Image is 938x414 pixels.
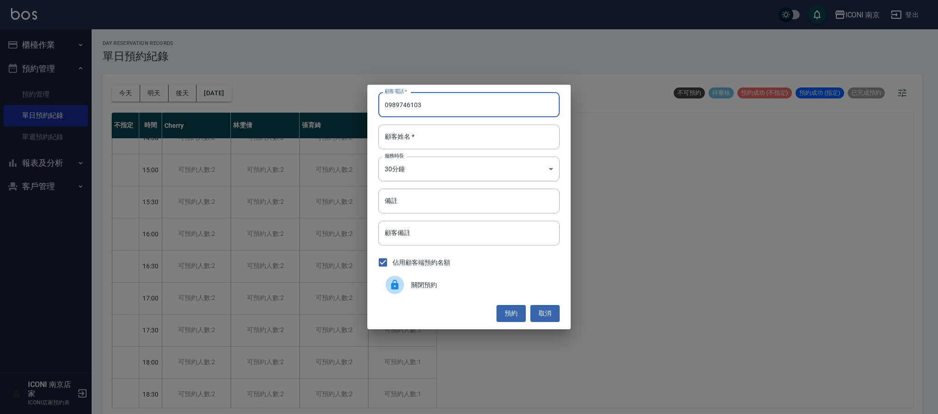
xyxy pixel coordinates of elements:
span: 關閉預約 [411,280,552,290]
label: 顧客電話 [385,88,407,95]
div: 30分鐘 [378,157,560,181]
button: 取消 [530,305,560,322]
button: 預約 [496,305,526,322]
div: 關閉預約 [378,272,560,298]
label: 服務時長 [385,153,404,159]
span: 佔用顧客端預約名額 [393,258,450,267]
